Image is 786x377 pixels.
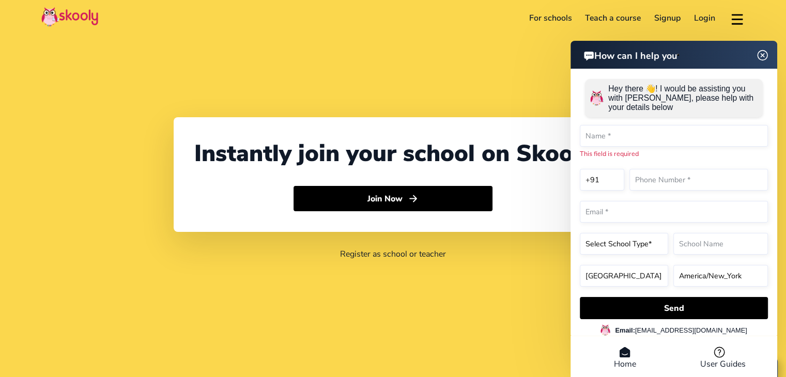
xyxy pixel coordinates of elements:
[730,10,745,27] button: menu outline
[294,186,492,212] button: Join Nowarrow forward outline
[340,248,446,260] a: Register as school or teacher
[41,7,98,27] img: Skooly
[408,193,419,204] ion-icon: arrow forward outline
[522,10,579,26] a: For schools
[687,10,722,26] a: Login
[194,138,592,169] div: Instantly join your school on Skooly
[648,10,687,26] a: Signup
[578,10,648,26] a: Teach a course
